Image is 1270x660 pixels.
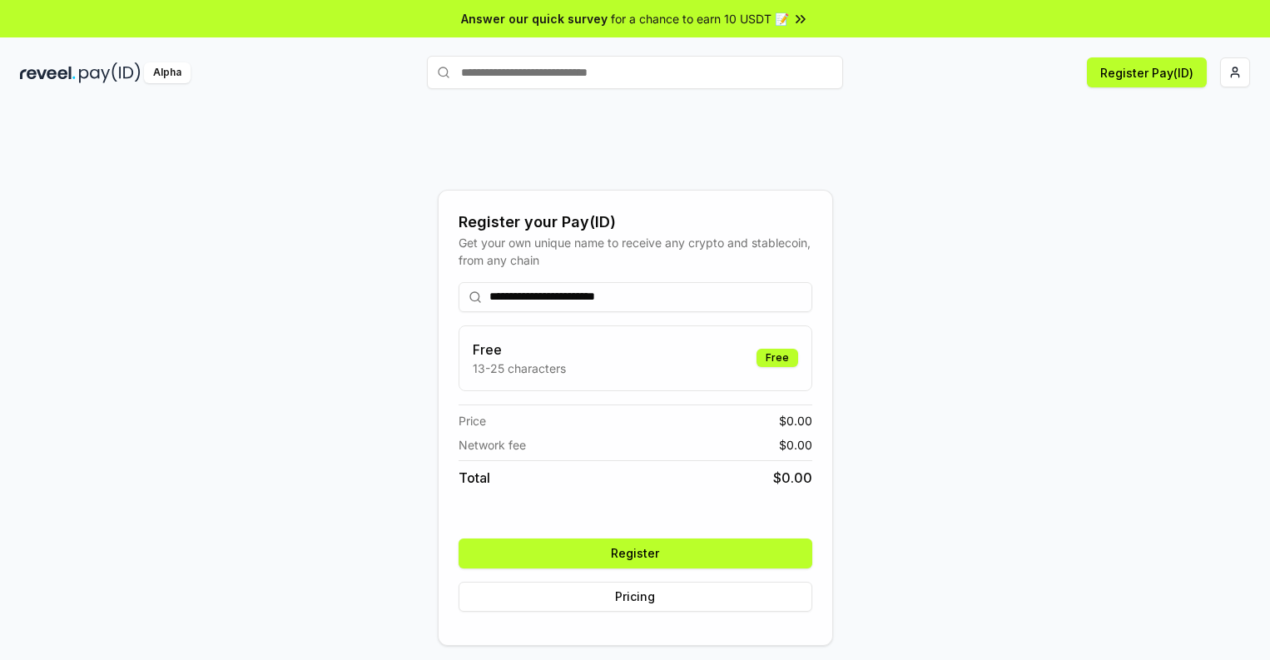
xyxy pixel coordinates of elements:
[459,211,812,234] div: Register your Pay(ID)
[20,62,76,83] img: reveel_dark
[757,349,798,367] div: Free
[459,582,812,612] button: Pricing
[79,62,141,83] img: pay_id
[473,340,566,360] h3: Free
[144,62,191,83] div: Alpha
[773,468,812,488] span: $ 0.00
[459,468,490,488] span: Total
[611,10,789,27] span: for a chance to earn 10 USDT 📝
[459,412,486,429] span: Price
[1087,57,1207,87] button: Register Pay(ID)
[459,538,812,568] button: Register
[461,10,608,27] span: Answer our quick survey
[779,436,812,454] span: $ 0.00
[459,436,526,454] span: Network fee
[459,234,812,269] div: Get your own unique name to receive any crypto and stablecoin, from any chain
[779,412,812,429] span: $ 0.00
[473,360,566,377] p: 13-25 characters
